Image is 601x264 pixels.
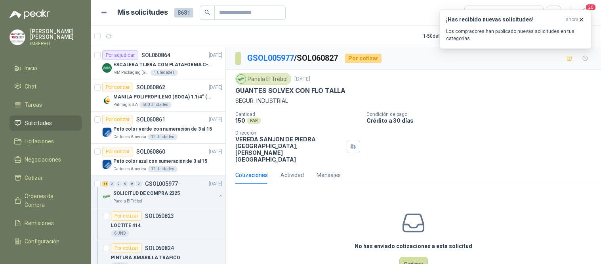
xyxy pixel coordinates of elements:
[113,125,212,133] p: Peto color verde con numeración de 3 al 15
[111,254,180,262] p: PINTURA AMARILLA TRAFICO
[122,181,128,187] div: 0
[366,112,598,117] p: Condición de pago
[247,52,339,64] p: / SOL060827
[25,237,59,246] span: Configuración
[25,192,74,209] span: Órdenes de Compra
[117,7,168,18] h1: Mis solicitudes
[577,6,591,20] button: 20
[209,84,222,91] p: [DATE]
[247,118,261,124] div: PAR
[235,96,591,105] p: SEGUR. INDUSTRIAL
[10,79,82,94] a: Chat
[294,75,310,83] p: [DATE]
[91,112,225,144] a: Por cotizarSOL060861[DATE] Company LogoPeto color verde con numeración de 3 al 15Cartones America...
[151,69,178,76] div: 1 Unidades
[25,64,37,73] span: Inicio
[25,82,36,91] span: Chat
[439,10,591,49] button: ¡Has recibido nuevas solicitudes!ahora Los compradores han publicado nuevas solicitudes en tus ca...
[10,97,82,112] a: Tareas
[25,219,54,227] span: Remisiones
[345,54,382,63] div: Por cotizar
[113,166,146,172] p: Cartones America
[209,180,222,188] p: [DATE]
[25,173,43,182] span: Cotizar
[366,117,598,124] p: Crédito a 30 días
[139,102,172,108] div: 500 Unidades
[91,208,225,240] a: Por cotizarSOL060823LOCTITE 4146 UND
[111,230,129,237] div: 6 UND
[145,245,174,251] p: SOL060824
[113,158,207,165] p: Peto color azul con numeración de 3 al 15
[10,61,82,76] a: Inicio
[209,148,222,156] p: [DATE]
[30,29,82,40] p: [PERSON_NAME] [PERSON_NAME]
[235,136,343,163] p: VEREDA SANJON DE PIEDRA [GEOGRAPHIC_DATA] , [PERSON_NAME][GEOGRAPHIC_DATA]
[102,63,112,73] img: Company Logo
[10,134,82,149] a: Licitaciones
[136,181,142,187] div: 0
[469,8,486,17] div: Todas
[10,30,25,45] img: Company Logo
[129,181,135,187] div: 0
[209,116,222,123] p: [DATE]
[145,181,178,187] p: GSOL005977
[446,16,563,23] h3: ¡Has recibido nuevas solicitudes!
[148,134,177,140] div: 12 Unidades
[10,152,82,167] a: Negociaciones
[136,85,165,90] p: SOL060862
[145,213,174,219] p: SOL060823
[113,190,180,197] p: SOLICITUD DE COMPRA 2325
[91,47,225,79] a: Por adjudicarSOL060864[DATE] Company LogoESCALERA TIJERA CON PLATAFORMA C-2347-03MM Packaging [GE...
[102,147,133,156] div: Por cotizar
[113,93,212,101] p: MANILA POLIPROPILENO (SOGA) 1.1/4" (32MM) marca tesicol
[102,95,112,105] img: Company Logo
[280,171,304,179] div: Actividad
[10,234,82,249] a: Configuración
[111,211,142,221] div: Por cotizar
[111,243,142,253] div: Por cotizar
[102,83,133,92] div: Por cotizar
[113,69,149,76] p: MM Packaging [GEOGRAPHIC_DATA]
[25,100,42,109] span: Tareas
[423,30,475,42] div: 1 - 50 de 5887
[174,8,193,17] span: 8681
[10,216,82,231] a: Remisiones
[446,28,585,42] p: Los compradores han publicado nuevas solicitudes en tus categorías.
[102,179,224,204] a: 18 0 0 0 0 0 GSOL005977[DATE] Company LogoSOLICITUD DE COMPRA 2325Panela El Trébol
[102,160,112,169] img: Company Logo
[109,181,115,187] div: 0
[25,137,54,146] span: Licitaciones
[148,166,177,172] div: 12 Unidades
[585,4,596,11] span: 20
[91,144,225,176] a: Por cotizarSOL060860[DATE] Company LogoPeto color azul con numeración de 3 al 15Cartones America1...
[113,198,142,204] p: Panela El Trébol
[10,170,82,185] a: Cotizar
[25,119,52,127] span: Solicitudes
[102,192,112,201] img: Company Logo
[116,181,122,187] div: 0
[235,171,268,179] div: Cotizaciones
[136,149,165,154] p: SOL060860
[204,10,210,15] span: search
[235,87,345,95] p: GUANTES SOLVEX CON FLO TALLA
[25,155,61,164] span: Negociaciones
[355,242,472,251] h3: No has enviado cotizaciones a esta solicitud
[235,112,360,117] p: Cantidad
[111,222,141,229] p: LOCTITE 414
[566,16,578,23] span: ahora
[113,134,146,140] p: Cartones America
[102,181,108,187] div: 18
[30,41,82,46] p: IMSEPRO
[102,50,138,60] div: Por adjudicar
[235,117,245,124] p: 150
[102,127,112,137] img: Company Logo
[237,75,246,83] img: Company Logo
[235,73,291,85] div: Panela El Trébol
[102,115,133,124] div: Por cotizar
[235,130,343,136] p: Dirección
[91,79,225,112] a: Por cotizarSOL060862[DATE] Company LogoMANILA POLIPROPILENO (SOGA) 1.1/4" (32MM) marca tesicolPal...
[10,116,82,131] a: Solicitudes
[113,102,138,108] p: Palmagro S.A
[247,53,294,63] a: GSOL005977
[317,171,341,179] div: Mensajes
